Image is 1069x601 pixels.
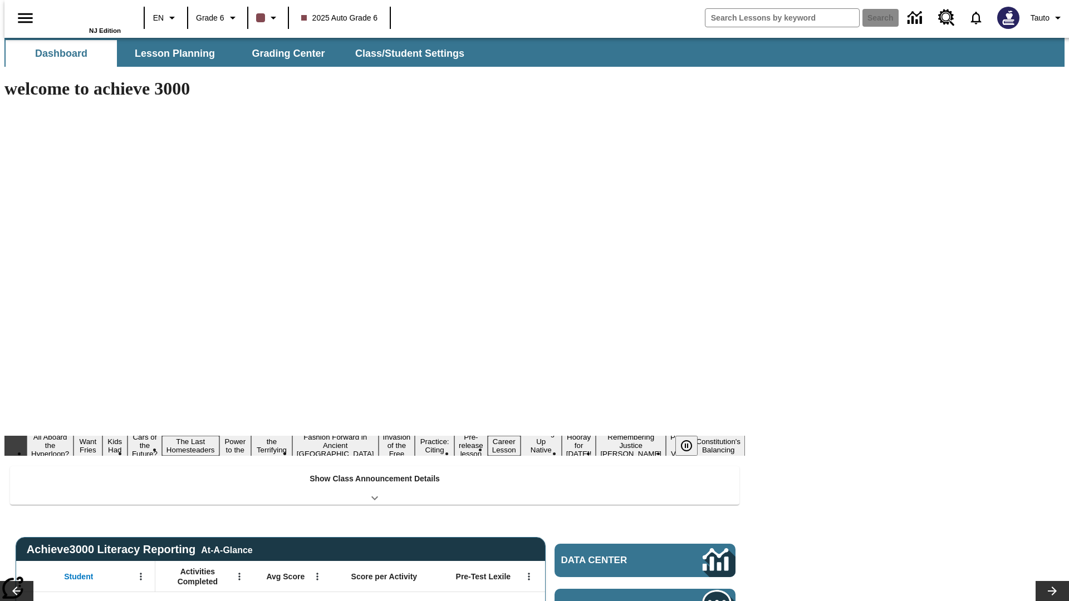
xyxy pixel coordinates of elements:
button: Slide 7 Attack of the Terrifying Tomatoes [251,427,292,464]
button: Slide 15 Remembering Justice O'Connor [596,431,666,460]
div: Show Class Announcement Details [10,466,739,505]
button: Class/Student Settings [346,40,473,67]
button: Open Menu [133,568,149,585]
a: Home [48,5,121,27]
button: Slide 3 Dirty Jobs Kids Had To Do [102,419,128,472]
button: Slide 6 Solar Power to the People [219,427,252,464]
div: At-A-Glance [201,543,252,555]
button: Class color is dark brown. Change class color [252,8,285,28]
span: Data Center [561,555,665,566]
div: Home [48,4,121,34]
span: Lesson Planning [135,47,215,60]
span: Score per Activity [351,572,418,582]
span: Grading Center [252,47,325,60]
button: Lesson carousel, Next [1036,581,1069,601]
span: Class/Student Settings [355,47,464,60]
button: Lesson Planning [119,40,231,67]
button: Slide 9 The Invasion of the Free CD [379,423,415,468]
button: Slide 5 The Last Homesteaders [162,436,219,456]
span: NJ Edition [89,27,121,34]
a: Resource Center, Will open in new tab [931,3,962,33]
button: Language: EN, Select a language [148,8,184,28]
a: Data Center [901,3,931,33]
button: Slide 13 Cooking Up Native Traditions [521,427,562,464]
div: SubNavbar [4,40,474,67]
span: Activities Completed [161,566,234,587]
button: Slide 14 Hooray for Constitution Day! [562,431,596,460]
button: Slide 8 Fashion Forward in Ancient Rome [292,431,379,460]
p: Show Class Announcement Details [310,473,440,485]
input: search field [705,9,859,27]
button: Slide 11 Pre-release lesson [454,431,488,460]
button: Dashboard [6,40,117,67]
span: Pre-Test Lexile [456,572,511,582]
button: Open Menu [231,568,248,585]
a: Notifications [962,3,990,32]
div: Pause [675,436,709,456]
button: Open side menu [9,2,42,35]
button: Open Menu [309,568,326,585]
button: Select a new avatar [990,3,1026,32]
span: Dashboard [35,47,87,60]
img: Avatar [997,7,1019,29]
span: Achieve3000 Literacy Reporting [27,543,253,556]
button: Open Menu [521,568,537,585]
span: EN [153,12,164,24]
button: Slide 4 Cars of the Future? [128,431,162,460]
span: 2025 Auto Grade 6 [301,12,378,24]
span: Tauto [1031,12,1050,24]
span: Student [64,572,93,582]
button: Slide 2 Do You Want Fries With That? [73,419,102,472]
span: Avg Score [266,572,305,582]
button: Profile/Settings [1026,8,1069,28]
button: Grading Center [233,40,344,67]
div: SubNavbar [4,38,1065,67]
button: Slide 16 Point of View [666,431,692,460]
button: Slide 17 The Constitution's Balancing Act [692,427,745,464]
button: Slide 12 Career Lesson [488,436,521,456]
button: Slide 10 Mixed Practice: Citing Evidence [415,427,454,464]
span: Grade 6 [196,12,224,24]
button: Grade: Grade 6, Select a grade [192,8,244,28]
button: Slide 1 All Aboard the Hyperloop? [27,431,73,460]
h1: welcome to achieve 3000 [4,78,745,99]
a: Data Center [555,544,735,577]
button: Pause [675,436,698,456]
